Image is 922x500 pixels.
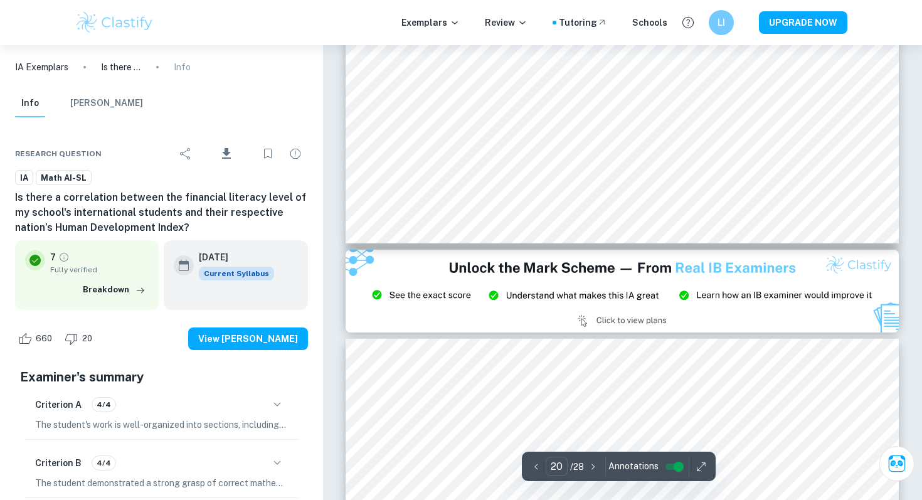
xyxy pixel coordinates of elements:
a: Math AI-SL [36,170,92,186]
a: Schools [632,16,667,29]
button: LI [709,10,734,35]
span: IA [16,172,33,184]
button: Help and Feedback [677,12,699,33]
h6: [DATE] [199,250,264,264]
p: Review [485,16,527,29]
h6: Criterion A [35,398,82,412]
h6: Is there a correlation between the financial literacy level of my school's international students... [15,190,308,235]
button: Breakdown [80,280,149,299]
p: The student demonstrated a strong grasp of correct mathematical notation, symbols, and terminolog... [35,476,288,490]
p: Info [174,60,191,74]
p: The student's work is well-organized into sections, including a clear introduction, subdivided bo... [35,418,288,432]
button: View [PERSON_NAME] [188,327,308,350]
button: UPGRADE NOW [759,11,847,34]
p: / 28 [570,460,584,474]
div: Report issue [283,141,308,166]
span: 4/4 [92,399,115,410]
h6: Criterion B [35,456,82,470]
span: Annotations [608,460,659,473]
div: Dislike [61,329,99,349]
button: [PERSON_NAME] [70,90,143,117]
a: Grade fully verified [58,252,70,263]
h6: LI [714,16,729,29]
img: Ad [346,250,899,332]
div: Download [201,137,253,170]
p: Exemplars [401,16,460,29]
div: Bookmark [255,141,280,166]
span: Current Syllabus [199,267,274,280]
div: Like [15,329,59,349]
a: IA [15,170,33,186]
h5: Examiner's summary [20,368,303,386]
span: 20 [75,332,99,345]
button: Ask Clai [879,446,914,481]
span: Research question [15,148,102,159]
a: IA Exemplars [15,60,68,74]
p: 7 [50,250,56,264]
button: Info [15,90,45,117]
span: 660 [29,332,59,345]
div: This exemplar is based on the current syllabus. Feel free to refer to it for inspiration/ideas wh... [199,267,274,280]
span: Fully verified [50,264,149,275]
span: Math AI-SL [36,172,91,184]
img: Clastify logo [75,10,154,35]
span: 4/4 [92,457,115,469]
p: Is there a correlation between the financial literacy level of my school's international students... [101,60,141,74]
div: Share [173,141,198,166]
a: Tutoring [559,16,607,29]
